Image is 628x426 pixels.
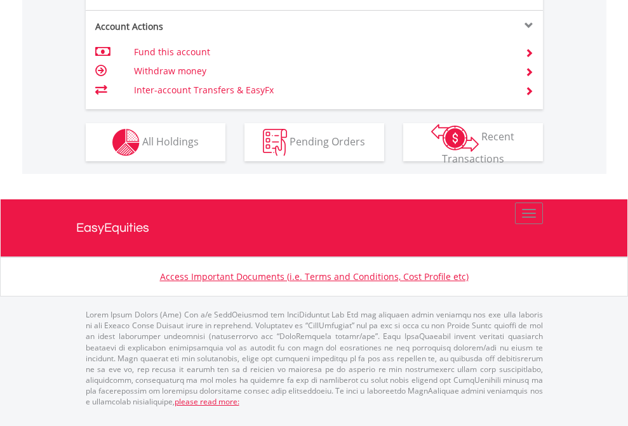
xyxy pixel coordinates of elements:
[86,20,314,33] div: Account Actions
[290,134,365,148] span: Pending Orders
[431,124,479,152] img: transactions-zar-wht.png
[134,43,509,62] td: Fund this account
[86,309,543,407] p: Lorem Ipsum Dolors (Ame) Con a/e SeddOeiusmod tem InciDiduntut Lab Etd mag aliquaen admin veniamq...
[403,123,543,161] button: Recent Transactions
[175,396,239,407] a: please read more:
[263,129,287,156] img: pending_instructions-wht.png
[76,199,552,256] a: EasyEquities
[244,123,384,161] button: Pending Orders
[142,134,199,148] span: All Holdings
[112,129,140,156] img: holdings-wht.png
[134,62,509,81] td: Withdraw money
[134,81,509,100] td: Inter-account Transfers & EasyFx
[160,270,469,283] a: Access Important Documents (i.e. Terms and Conditions, Cost Profile etc)
[86,123,225,161] button: All Holdings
